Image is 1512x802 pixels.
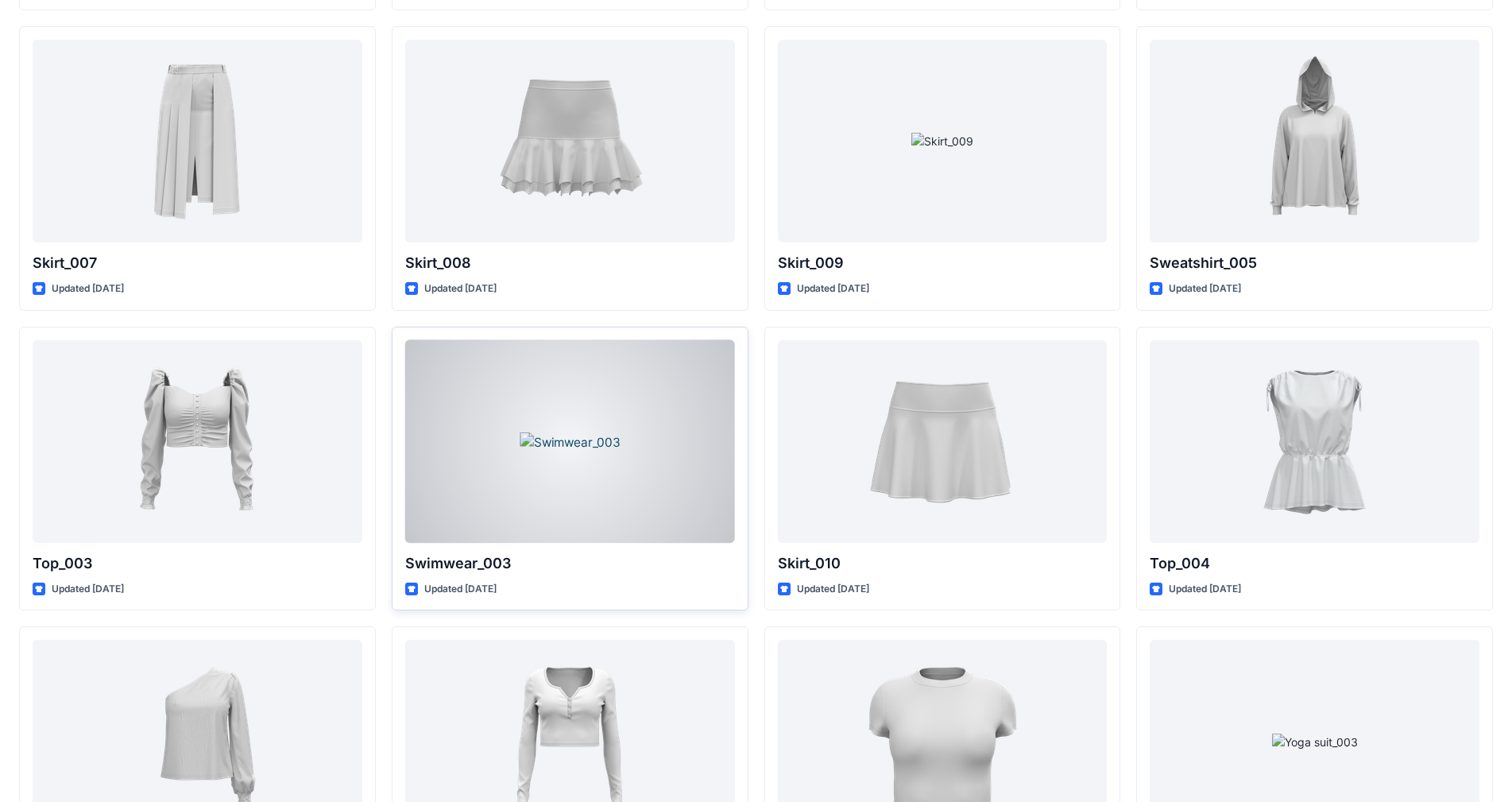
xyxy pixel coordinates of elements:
[1150,40,1479,242] a: Sweatshirt_005
[33,552,362,575] p: Top_003
[1150,340,1479,543] a: Top_004
[424,581,497,598] p: Updated [DATE]
[1150,252,1479,274] p: Sweatshirt_005
[1150,552,1479,575] p: Top_004
[778,252,1108,274] p: Skirt_009
[405,252,735,274] p: Skirt_008
[778,552,1108,575] p: Skirt_010
[405,40,735,242] a: Skirt_008
[33,340,362,543] a: Top_003
[1169,581,1241,598] p: Updated [DATE]
[778,340,1108,543] a: Skirt_010
[33,40,362,242] a: Skirt_007
[52,281,124,297] p: Updated [DATE]
[405,340,735,543] a: Swimwear_003
[778,40,1108,242] a: Skirt_009
[405,552,735,575] p: Swimwear_003
[52,581,124,598] p: Updated [DATE]
[797,281,869,297] p: Updated [DATE]
[797,581,869,598] p: Updated [DATE]
[424,281,497,297] p: Updated [DATE]
[33,252,362,274] p: Skirt_007
[1169,281,1241,297] p: Updated [DATE]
